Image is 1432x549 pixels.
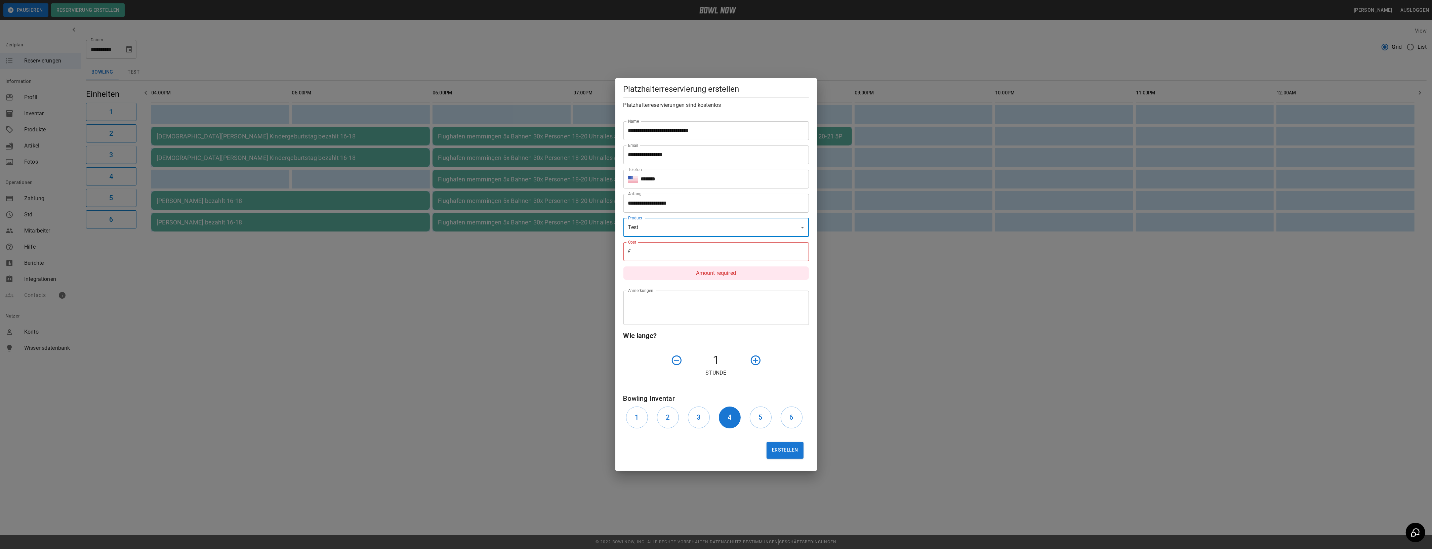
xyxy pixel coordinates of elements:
button: 1 [626,407,648,428]
label: Anfang [628,191,642,197]
button: 6 [781,407,803,428]
button: 3 [688,407,710,428]
h6: 3 [697,412,700,423]
h6: 6 [789,412,793,423]
label: Telefon [628,167,642,172]
h5: Platzhalterreservierung erstellen [623,84,809,94]
h6: 1 [635,412,639,423]
button: Select country [628,174,638,184]
button: 2 [657,407,679,428]
button: Erstellen [767,442,804,459]
h6: Platzhalterreservierungen sind kostenlos [623,100,809,110]
button: 4 [719,407,741,428]
h6: 5 [759,412,762,423]
input: Choose date, selected date is Sep 5, 2025 [623,194,804,213]
p: Amount required [623,266,809,280]
h6: Wie lange? [623,330,809,341]
p: Stunde [623,369,809,377]
h4: 1 [685,353,747,367]
h6: Bowling Inventar [623,393,809,404]
h6: 2 [666,412,669,423]
p: € [628,248,631,256]
h6: 4 [728,412,731,423]
button: 5 [750,407,772,428]
div: Test [623,218,809,237]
